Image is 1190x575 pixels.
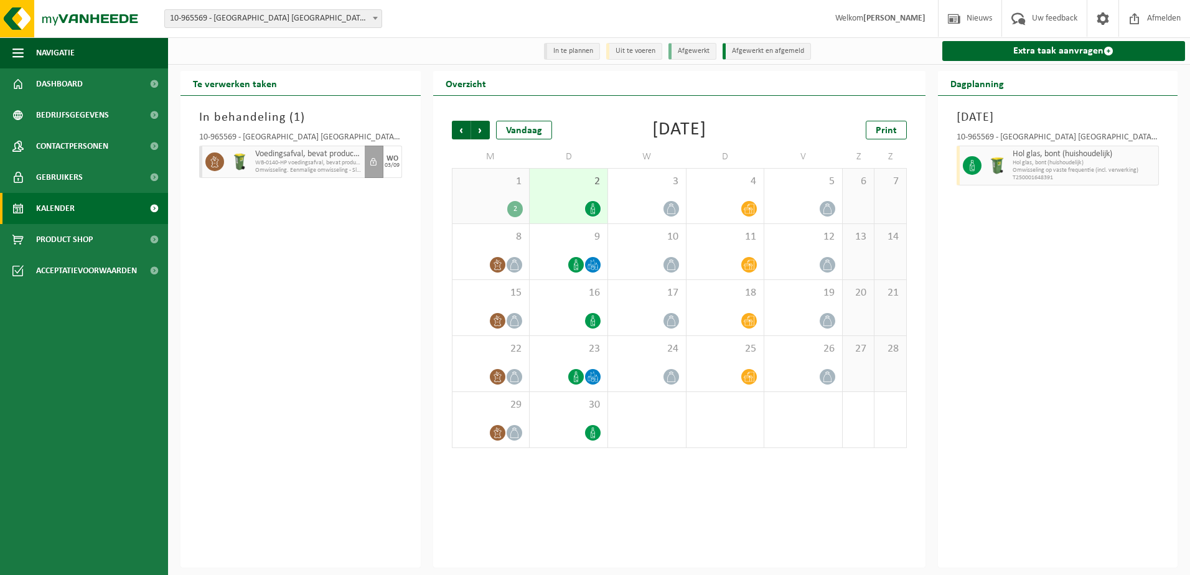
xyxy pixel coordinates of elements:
[957,108,1160,127] h3: [DATE]
[459,230,523,244] span: 8
[459,398,523,412] span: 29
[881,286,899,300] span: 21
[764,146,843,168] td: V
[849,342,868,356] span: 27
[255,167,362,174] span: Omwisseling. Eenmalige omwisseling - Slijtage
[652,121,706,139] div: [DATE]
[536,286,601,300] span: 16
[614,342,680,356] span: 24
[771,286,836,300] span: 19
[881,175,899,189] span: 7
[771,175,836,189] span: 5
[36,162,83,193] span: Gebruikers
[881,342,899,356] span: 28
[614,286,680,300] span: 17
[849,230,868,244] span: 13
[693,230,758,244] span: 11
[536,175,601,189] span: 2
[693,342,758,356] span: 25
[459,286,523,300] span: 15
[938,71,1016,95] h2: Dagplanning
[387,155,398,162] div: WO
[459,175,523,189] span: 1
[230,152,249,171] img: WB-0140-HPE-GN-50
[459,342,523,356] span: 22
[36,193,75,224] span: Kalender
[180,71,289,95] h2: Te verwerken taken
[255,159,362,167] span: WB-0140-HP voedingsafval, bevat producten van dierlijke oors
[36,68,83,100] span: Dashboard
[36,224,93,255] span: Product Shop
[36,131,108,162] span: Contactpersonen
[693,286,758,300] span: 18
[433,71,499,95] h2: Overzicht
[199,133,402,146] div: 10-965569 - [GEOGRAPHIC_DATA] [GEOGRAPHIC_DATA] - [GEOGRAPHIC_DATA]
[36,100,109,131] span: Bedrijfsgegevens
[1013,159,1156,167] span: Hol glas, bont (huishoudelijk)
[843,146,874,168] td: Z
[723,43,811,60] li: Afgewerkt en afgemeld
[452,146,530,168] td: M
[863,14,925,23] strong: [PERSON_NAME]
[693,175,758,189] span: 4
[1013,149,1156,159] span: Hol glas, bont (huishoudelijk)
[452,121,471,139] span: Vorige
[199,108,402,127] h3: In behandeling ( )
[771,342,836,356] span: 26
[614,175,680,189] span: 3
[255,149,362,159] span: Voedingsafval, bevat producten van dierlijke oorsprong, onverpakt, categorie 3
[942,41,1186,61] a: Extra taak aanvragen
[849,175,868,189] span: 6
[881,230,899,244] span: 14
[164,9,382,28] span: 10-965569 - VAN DER VALK HOTEL PARK LANE ANTWERPEN NV - ANTWERPEN
[471,121,490,139] span: Volgende
[606,43,662,60] li: Uit te voeren
[536,230,601,244] span: 9
[536,342,601,356] span: 23
[294,111,301,124] span: 1
[36,255,137,286] span: Acceptatievoorwaarden
[866,121,907,139] a: Print
[165,10,382,27] span: 10-965569 - VAN DER VALK HOTEL PARK LANE ANTWERPEN NV - ANTWERPEN
[608,146,686,168] td: W
[686,146,765,168] td: D
[530,146,608,168] td: D
[1013,167,1156,174] span: Omwisseling op vaste frequentie (incl. verwerking)
[874,146,906,168] td: Z
[668,43,716,60] li: Afgewerkt
[988,156,1006,175] img: WB-0240-HPE-GN-50
[876,126,897,136] span: Print
[1013,174,1156,182] span: T250001648391
[36,37,75,68] span: Navigatie
[385,162,400,169] div: 03/09
[544,43,600,60] li: In te plannen
[507,201,523,217] div: 2
[771,230,836,244] span: 12
[849,286,868,300] span: 20
[536,398,601,412] span: 30
[496,121,552,139] div: Vandaag
[957,133,1160,146] div: 10-965569 - [GEOGRAPHIC_DATA] [GEOGRAPHIC_DATA] - [GEOGRAPHIC_DATA]
[614,230,680,244] span: 10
